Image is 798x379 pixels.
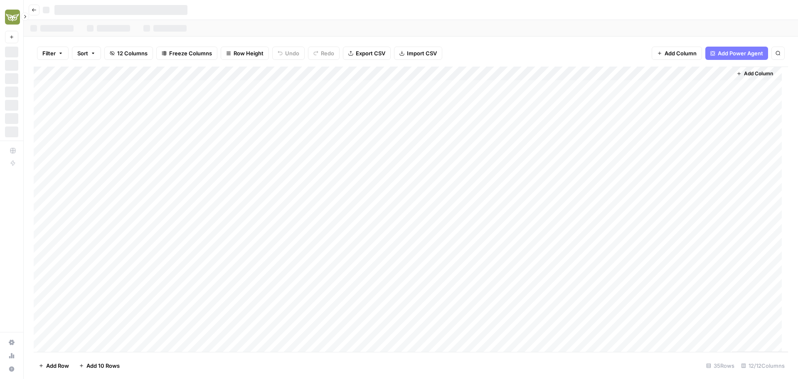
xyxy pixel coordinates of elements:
[221,47,269,60] button: Row Height
[104,47,153,60] button: 12 Columns
[5,362,18,376] button: Help + Support
[5,10,20,25] img: Evergreen Media Logo
[738,359,788,372] div: 12/12 Columns
[46,362,69,370] span: Add Row
[34,359,74,372] button: Add Row
[705,47,768,60] button: Add Power Agent
[86,362,120,370] span: Add 10 Rows
[652,47,702,60] button: Add Column
[77,49,88,57] span: Sort
[308,47,340,60] button: Redo
[5,349,18,362] a: Usage
[394,47,442,60] button: Import CSV
[117,49,148,57] span: 12 Columns
[343,47,391,60] button: Export CSV
[718,49,763,57] span: Add Power Agent
[703,359,738,372] div: 35 Rows
[169,49,212,57] span: Freeze Columns
[407,49,437,57] span: Import CSV
[5,336,18,349] a: Settings
[744,70,773,77] span: Add Column
[37,47,69,60] button: Filter
[665,49,697,57] span: Add Column
[42,49,56,57] span: Filter
[72,47,101,60] button: Sort
[285,49,299,57] span: Undo
[356,49,385,57] span: Export CSV
[74,359,125,372] button: Add 10 Rows
[234,49,264,57] span: Row Height
[272,47,305,60] button: Undo
[733,68,776,79] button: Add Column
[321,49,334,57] span: Redo
[156,47,217,60] button: Freeze Columns
[5,7,18,27] button: Workspace: Evergreen Media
